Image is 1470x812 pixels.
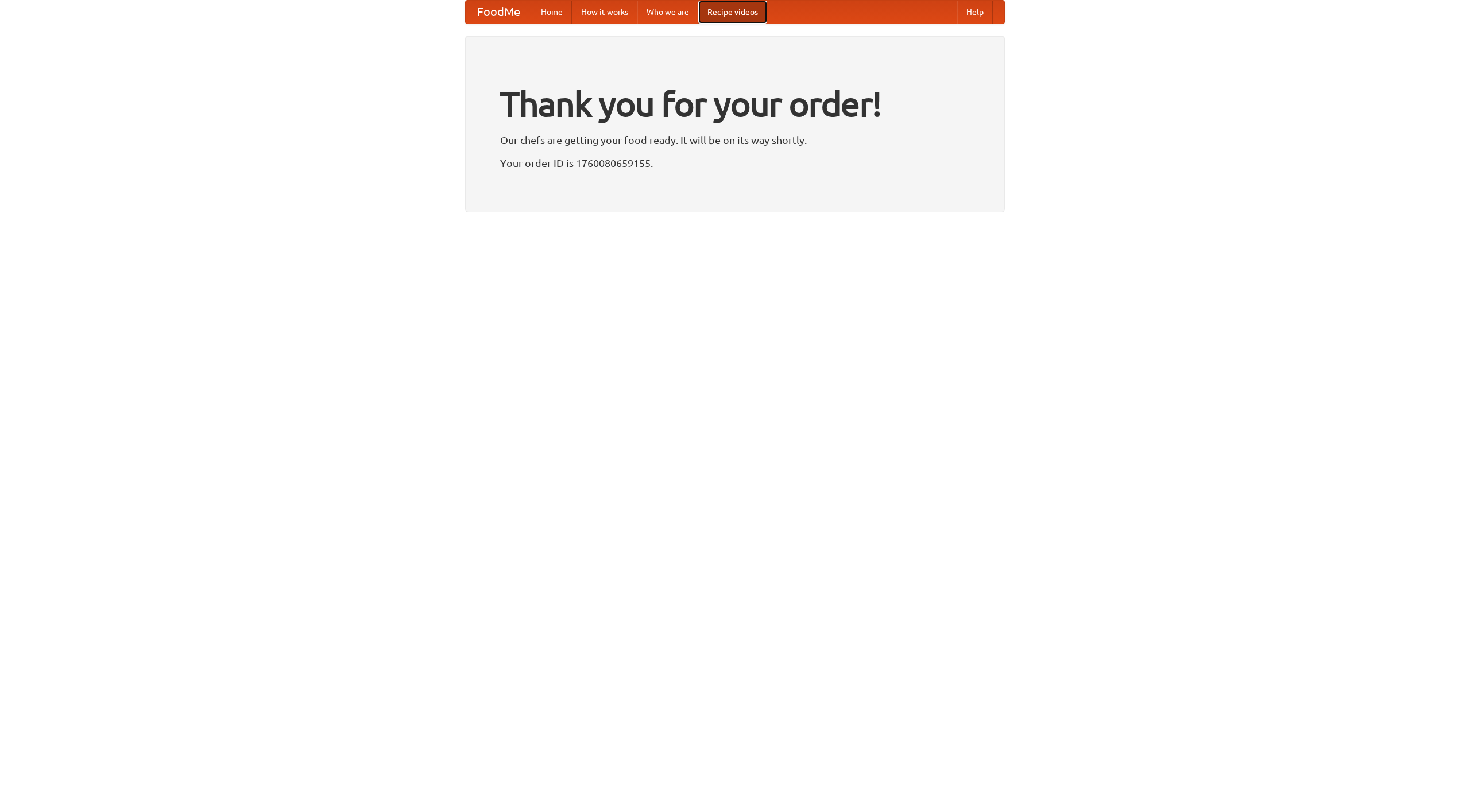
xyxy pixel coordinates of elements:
a: How it works [572,1,637,24]
a: Home [532,1,572,24]
a: Who we are [637,1,698,24]
h1: Thank you for your order! [500,76,970,131]
a: Recipe videos [698,1,767,24]
a: Help [957,1,993,24]
a: FoodMe [466,1,532,24]
p: Our chefs are getting your food ready. It will be on its way shortly. [500,131,970,149]
p: Your order ID is 1760080659155. [500,154,970,172]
